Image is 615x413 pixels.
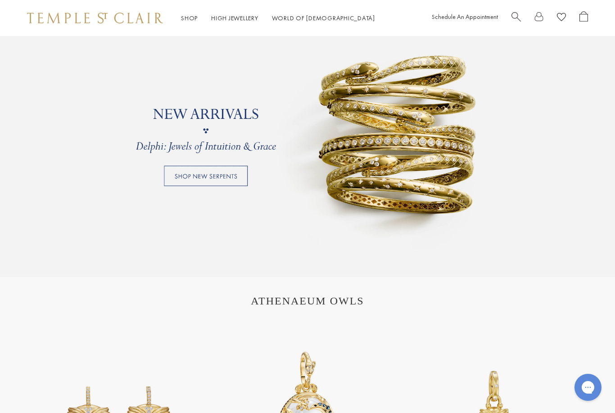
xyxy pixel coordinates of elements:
a: Open Shopping Bag [579,11,588,25]
a: ShopShop [181,14,198,22]
a: Schedule An Appointment [432,13,498,21]
a: World of [DEMOGRAPHIC_DATA]World of [DEMOGRAPHIC_DATA] [272,14,375,22]
a: High JewelleryHigh Jewellery [211,14,258,22]
a: Search [511,11,521,25]
nav: Main navigation [181,13,375,24]
img: Temple St. Clair [27,13,163,23]
h1: ATHENAEUM OWLS [36,295,579,307]
iframe: Gorgias live chat messenger [570,371,606,404]
a: View Wishlist [557,11,566,25]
